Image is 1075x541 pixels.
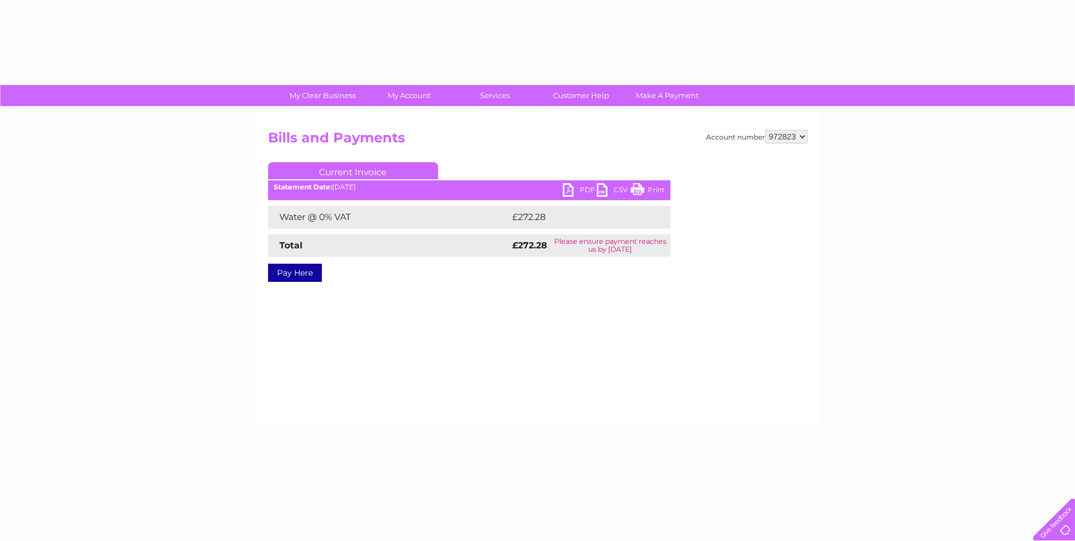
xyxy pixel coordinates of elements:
[563,183,597,200] a: PDF
[268,130,808,151] h2: Bills and Payments
[597,183,631,200] a: CSV
[268,206,509,229] td: Water @ 0% VAT
[276,85,369,106] a: My Clear Business
[448,85,542,106] a: Services
[550,234,670,257] td: Please ensure payment reaches us by [DATE]
[268,264,322,282] a: Pay Here
[631,183,665,200] a: Print
[509,206,650,229] td: £272.28
[621,85,714,106] a: Make A Payment
[279,240,303,251] strong: Total
[534,85,628,106] a: Customer Help
[362,85,456,106] a: My Account
[268,183,670,191] div: [DATE]
[706,130,808,143] div: Account number
[512,240,547,251] strong: £272.28
[268,162,438,179] a: Current Invoice
[274,183,332,191] b: Statement Date:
